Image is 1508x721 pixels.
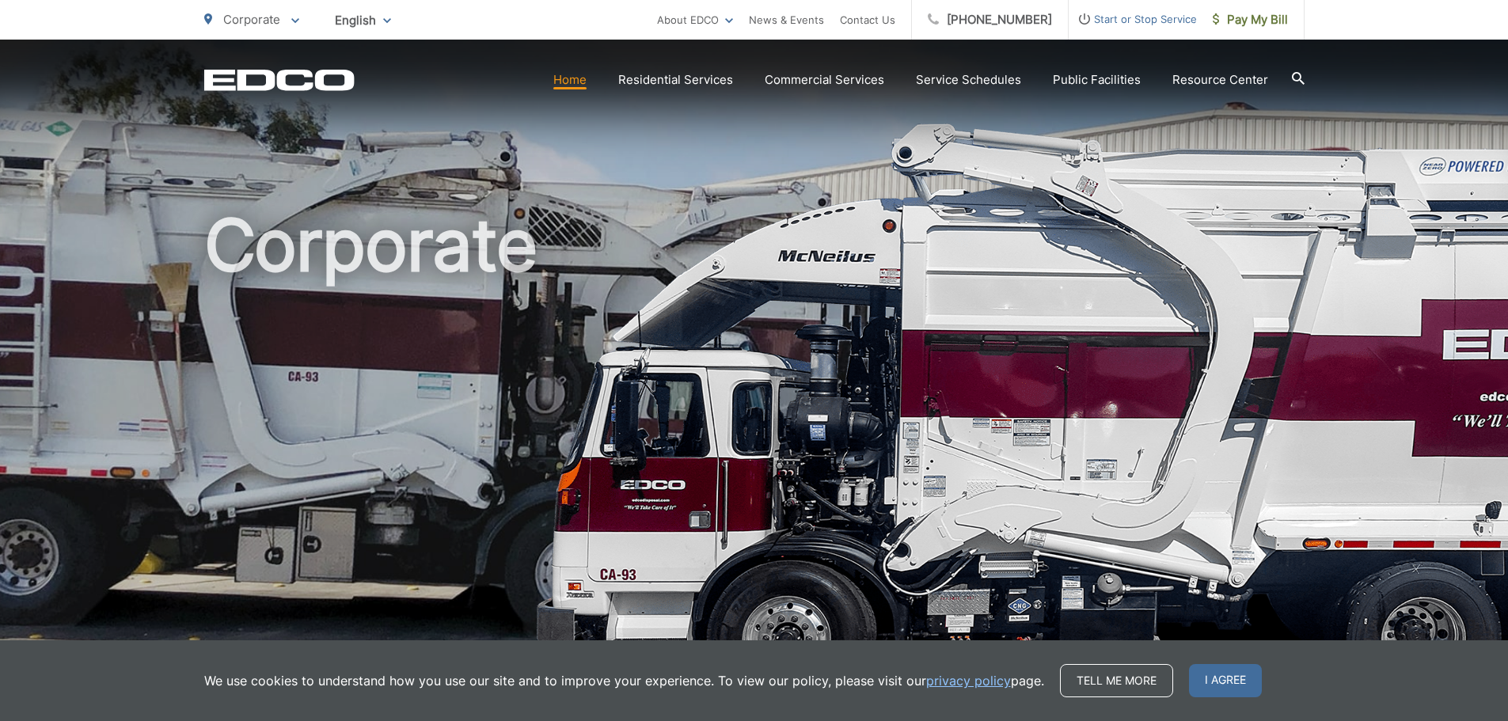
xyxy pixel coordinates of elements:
a: Home [553,70,587,89]
a: Commercial Services [765,70,884,89]
a: privacy policy [926,671,1011,690]
p: We use cookies to understand how you use our site and to improve your experience. To view our pol... [204,671,1044,690]
a: EDCD logo. Return to the homepage. [204,69,355,91]
h1: Corporate [204,206,1305,707]
a: Public Facilities [1053,70,1141,89]
a: Tell me more [1060,664,1173,697]
a: About EDCO [657,10,733,29]
span: English [323,6,403,34]
a: News & Events [749,10,824,29]
span: Corporate [223,12,280,27]
a: Contact Us [840,10,895,29]
span: Pay My Bill [1213,10,1288,29]
a: Resource Center [1172,70,1268,89]
span: I agree [1189,664,1262,697]
a: Residential Services [618,70,733,89]
a: Service Schedules [916,70,1021,89]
